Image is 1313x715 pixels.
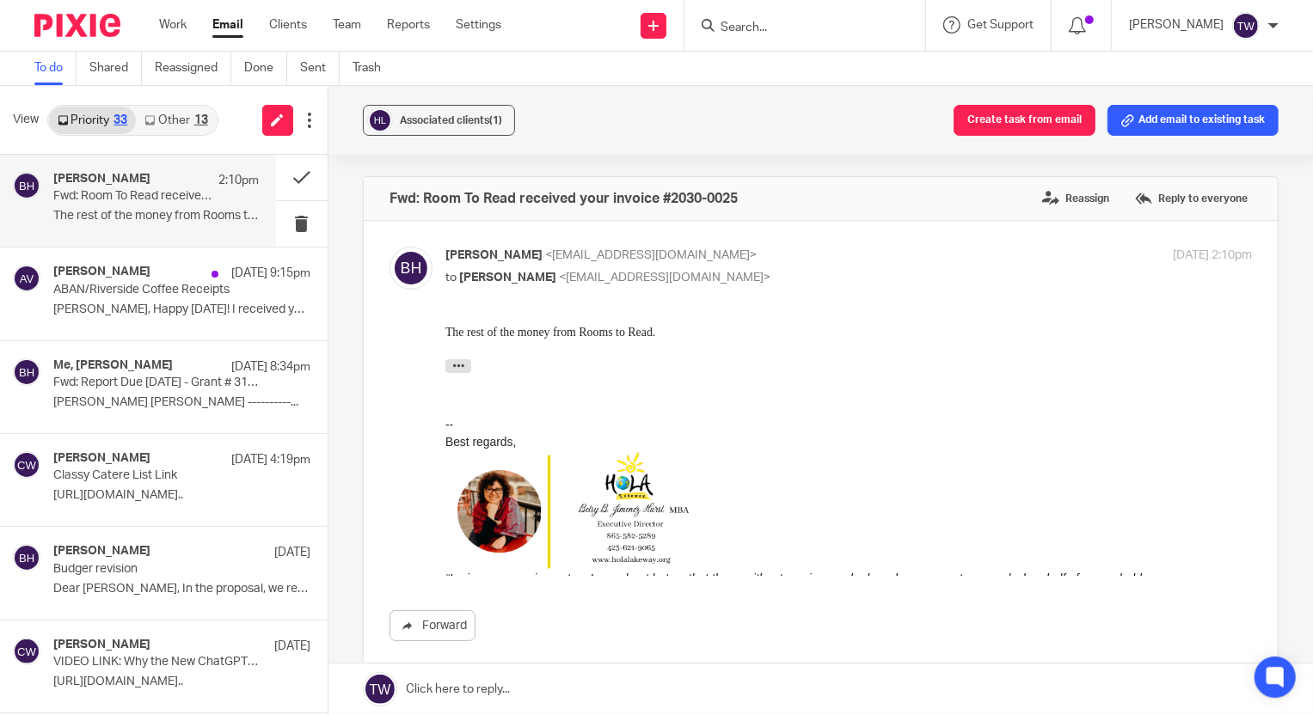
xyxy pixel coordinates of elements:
[390,610,476,641] a: Forward
[367,107,393,133] img: svg%3E
[1038,186,1114,211] label: Reassign
[1131,186,1252,211] label: Reply to everyone
[53,544,150,559] h4: [PERSON_NAME]
[1173,247,1252,265] p: [DATE] 2:10pm
[53,582,310,596] p: Dear [PERSON_NAME], In the proposal, we requested...
[274,544,310,561] p: [DATE]
[545,249,757,261] span: <[EMAIL_ADDRESS][DOMAIN_NAME]>
[53,172,150,186] h4: [PERSON_NAME]
[218,172,259,189] p: 2:10pm
[231,451,310,468] p: [DATE] 4:19pm
[34,14,120,37] img: Pixie
[445,272,457,284] span: to
[353,52,394,85] a: Trash
[53,358,173,373] h4: Me, [PERSON_NAME]
[967,19,1034,31] span: Get Support
[53,655,259,669] p: VIDEO LINK: Why the New ChatGPT is Already Changing Accounting
[53,265,150,279] h4: [PERSON_NAME]
[89,52,142,85] a: Shared
[459,272,556,284] span: [PERSON_NAME]
[363,105,515,136] button: Associated clients(1)
[13,544,40,571] img: svg%3E
[53,376,259,390] p: Fwd: Report Due [DATE] - Grant # 31625-24879
[719,21,874,36] input: Search
[559,272,770,284] span: <[EMAIL_ADDRESS][DOMAIN_NAME]>
[53,395,310,410] p: [PERSON_NAME] [PERSON_NAME] ----------...
[53,488,310,503] p: [URL][DOMAIN_NAME]..
[53,302,310,317] p: [PERSON_NAME], Happy [DATE]! I received your emails...
[114,114,127,126] div: 33
[53,675,310,689] p: [URL][DOMAIN_NAME]..
[159,16,187,34] a: Work
[49,107,136,134] a: Priority33
[269,16,307,34] a: Clients
[400,115,502,125] span: Associated clients
[333,16,361,34] a: Team
[194,114,208,126] div: 13
[136,107,216,134] a: Other13
[231,358,310,376] p: [DATE] 8:34pm
[390,190,738,207] h4: Fwd: Room To Read received your invoice #2030-0025
[53,189,218,204] p: Fwd: Room To Read received your invoice #2030-0025
[13,638,40,665] img: svg%3E
[53,562,259,577] p: Budger revision
[231,265,310,282] p: [DATE] 9:15pm
[13,358,40,386] img: svg%3E
[13,172,40,199] img: svg%3E
[1129,16,1224,34] p: [PERSON_NAME]
[155,52,231,85] a: Reassigned
[1232,12,1260,40] img: svg%3E
[300,52,340,85] a: Sent
[387,16,430,34] a: Reports
[53,209,259,223] p: The rest of the money from Rooms to Read. ...
[390,247,433,290] img: svg%3E
[53,638,150,652] h4: [PERSON_NAME]
[13,451,40,479] img: svg%3E
[53,468,259,483] p: Classy Catere List Link
[445,249,543,261] span: [PERSON_NAME]
[212,16,243,34] a: Email
[34,52,77,85] a: To do
[53,283,259,297] p: ABAN/Riverside Coffee Receipts
[53,451,150,466] h4: [PERSON_NAME]
[13,111,39,129] span: View
[274,638,310,655] p: [DATE]
[456,16,501,34] a: Settings
[1107,105,1279,136] button: Add email to existing task
[489,115,502,125] span: (1)
[954,105,1095,136] button: Create task from email
[244,52,287,85] a: Done
[13,265,40,292] img: svg%3E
